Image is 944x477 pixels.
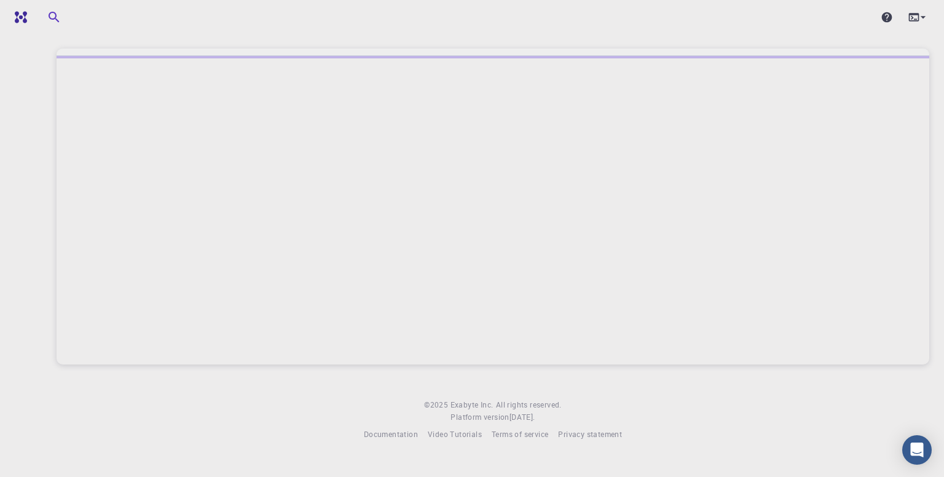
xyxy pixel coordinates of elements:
a: Privacy statement [558,428,622,441]
span: Terms of service [492,429,548,439]
img: logo [10,11,27,23]
a: Exabyte Inc. [450,399,494,411]
span: [DATE] . [509,412,535,422]
a: Documentation [364,428,418,441]
span: Exabyte Inc. [450,400,494,409]
a: Video Tutorials [428,428,482,441]
span: Privacy statement [558,429,622,439]
span: © 2025 [424,399,450,411]
a: Terms of service [492,428,548,441]
span: All rights reserved. [496,399,562,411]
span: Documentation [364,429,418,439]
a: [DATE]. [509,411,535,424]
div: Open Intercom Messenger [902,435,932,465]
span: Platform version [450,411,509,424]
span: Video Tutorials [428,429,482,439]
